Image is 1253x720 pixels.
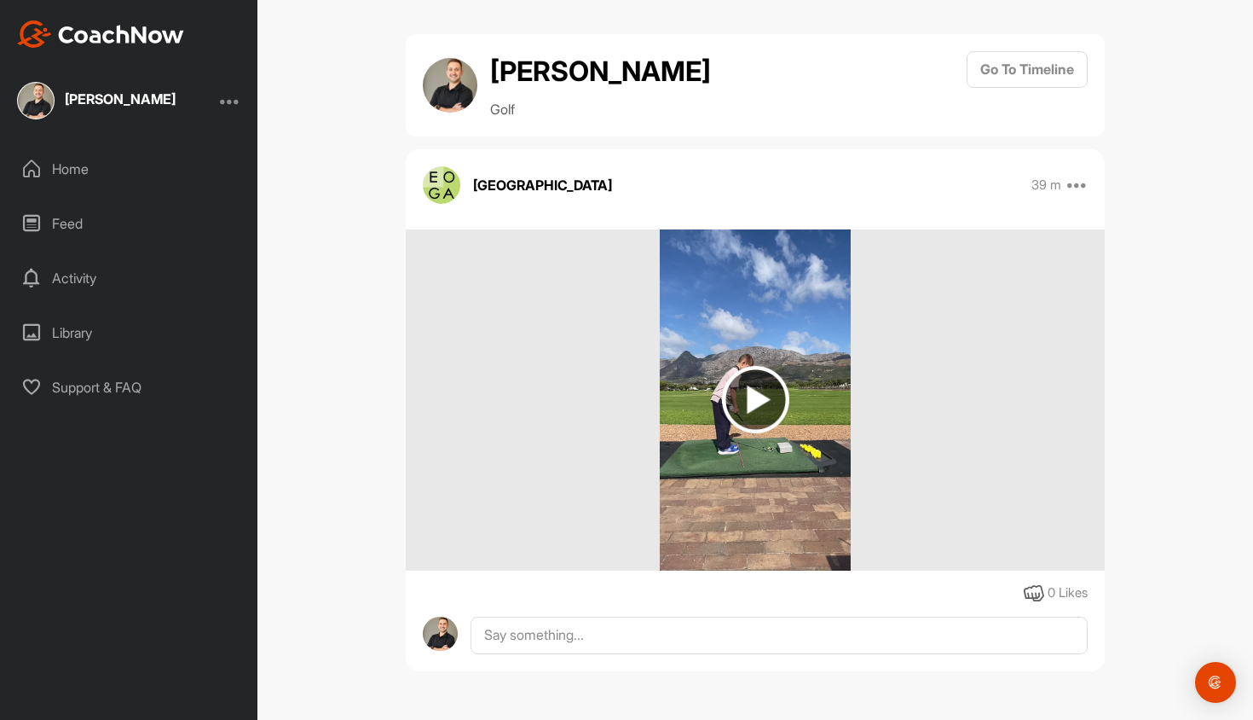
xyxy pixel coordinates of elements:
div: Activity [9,257,250,299]
div: Support & FAQ [9,366,250,409]
img: square_c54f38b46760c2652d2cf50d23d4d205.jpg [17,82,55,119]
img: avatar [423,166,460,204]
img: CoachNow [17,20,184,48]
img: avatar [423,58,477,113]
div: Open Intercom Messenger [1195,662,1236,703]
h2: [PERSON_NAME] [490,51,711,92]
img: avatar [423,617,458,652]
div: Home [9,148,250,190]
p: Golf [490,99,711,119]
p: 39 m [1031,177,1061,194]
p: [GEOGRAPHIC_DATA] [473,175,612,195]
div: [PERSON_NAME] [65,92,176,106]
img: media [660,229,850,571]
img: play [722,366,789,433]
div: 0 Likes [1048,584,1088,603]
a: Go To Timeline [967,51,1088,119]
div: Library [9,311,250,354]
div: Feed [9,202,250,245]
button: Go To Timeline [967,51,1088,88]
